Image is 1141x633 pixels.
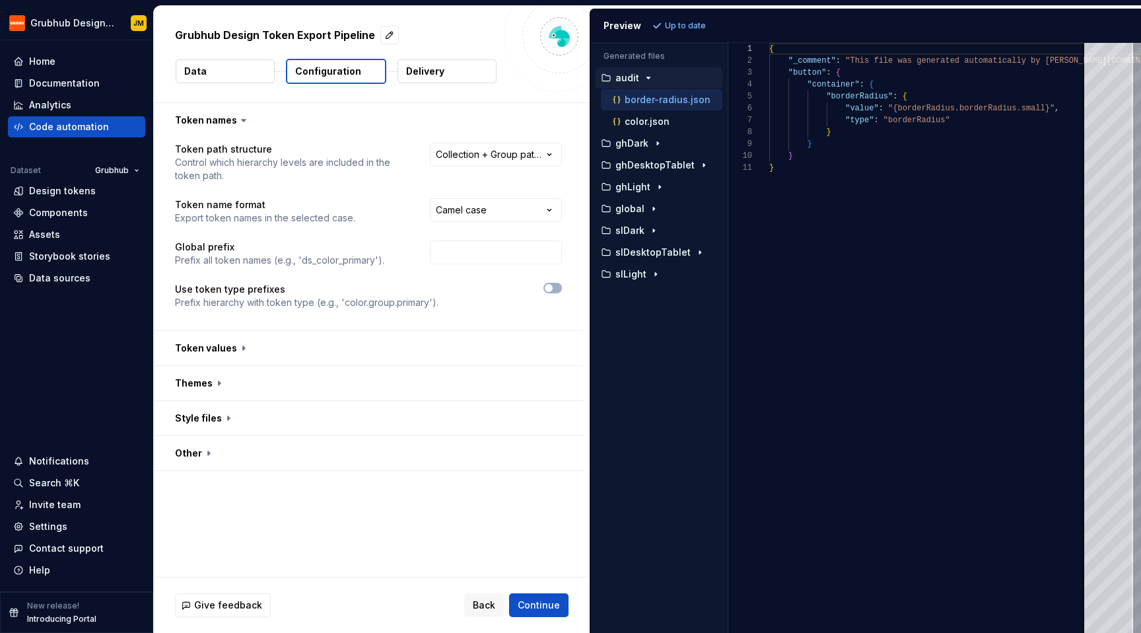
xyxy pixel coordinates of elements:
div: Components [29,206,88,219]
p: Use token type prefixes [175,283,438,296]
span: } [769,163,774,172]
span: Grubhub [95,165,129,176]
p: Configuration [295,65,361,78]
p: Token name format [175,198,355,211]
p: Data [184,65,207,78]
span: , [1055,104,1059,113]
div: Documentation [29,77,100,90]
span: "{borderRadius.borderRadius.small}" [888,104,1055,113]
p: Delivery [406,65,444,78]
div: 8 [728,126,752,138]
div: Data sources [29,272,90,285]
button: ghDesktopTablet [596,158,722,172]
span: { [902,92,907,101]
div: Settings [29,520,67,533]
button: ghLight [596,180,722,194]
button: color.json [601,114,722,129]
a: Documentation [8,73,145,94]
button: Configuration [286,59,386,84]
p: Global prefix [175,241,384,254]
p: slDesktopTablet [615,247,691,258]
img: 4e8d6f31-f5cf-47b4-89aa-e4dec1dc0822.png [9,15,25,31]
a: Data sources [8,268,145,289]
div: Dataset [11,165,41,176]
div: 9 [728,138,752,150]
button: Notifications [8,451,145,472]
a: Code automation [8,116,145,137]
div: 11 [728,162,752,174]
div: Grubhub Design System [30,17,115,30]
p: Prefix all token names (e.g., 'ds_color_primary'). [175,254,384,267]
div: 5 [728,91,752,102]
div: 1 [728,43,752,55]
button: slLight [596,267,722,281]
div: Assets [29,228,60,241]
span: "This file was generated automatically by [PERSON_NAME] [845,56,1107,65]
div: Contact support [29,542,104,555]
span: { [835,68,840,77]
button: Grubhub Design SystemJM [3,9,151,37]
span: "type" [845,116,874,125]
p: audit [615,73,639,83]
p: Prefix hierarchy with token type (e.g., 'color.group.primary'). [175,296,438,309]
span: { [869,80,874,89]
div: Invite team [29,498,81,511]
div: 10 [728,150,752,162]
button: Search ⌘K [8,472,145,494]
div: 6 [728,102,752,114]
a: Invite team [8,494,145,515]
div: Analytics [29,98,71,112]
span: "container" [807,80,859,89]
p: border-radius.json [625,94,710,105]
button: Contact support [8,538,145,559]
button: border-radius.json [601,93,722,107]
div: Code automation [29,120,109,133]
p: global [615,204,644,214]
button: Delivery [398,59,497,83]
span: "button" [788,68,826,77]
a: Analytics [8,94,145,116]
p: ghDesktopTablet [615,160,695,170]
button: Give feedback [175,593,271,617]
span: : [859,80,864,89]
div: Search ⌘K [29,476,79,490]
a: Settings [8,516,145,537]
span: "_comment" [788,56,835,65]
a: Home [8,51,145,72]
span: Continue [518,599,560,612]
button: slDesktopTablet [596,245,722,260]
span: } [807,139,812,149]
button: slDark [596,223,722,238]
p: Introducing Portal [27,614,96,624]
a: Storybook stories [8,246,145,267]
span: "borderRadius" [826,92,893,101]
p: slDark [615,225,644,236]
p: Token path structure [175,143,406,156]
p: ghLight [615,182,650,192]
p: New release! [27,601,79,611]
a: Assets [8,224,145,245]
span: "borderRadius" [883,116,950,125]
div: Help [29,564,50,577]
span: : [878,104,883,113]
p: slLight [615,269,646,279]
button: audit [596,71,722,85]
div: 3 [728,67,752,79]
p: Up to date [665,20,706,31]
span: Back [473,599,495,612]
div: Preview [604,19,641,32]
p: Grubhub Design Token Export Pipeline [175,27,375,43]
button: global [596,202,722,216]
span: } [826,128,831,137]
button: ghDark [596,136,722,151]
button: Grubhub [89,161,145,180]
p: Export token names in the selected case. [175,211,355,225]
a: Components [8,202,145,223]
span: "value" [845,104,878,113]
span: : [893,92,897,101]
span: : [835,56,840,65]
div: Notifications [29,455,89,468]
p: Generated files [604,51,714,61]
span: : [874,116,878,125]
p: ghDark [615,138,648,149]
